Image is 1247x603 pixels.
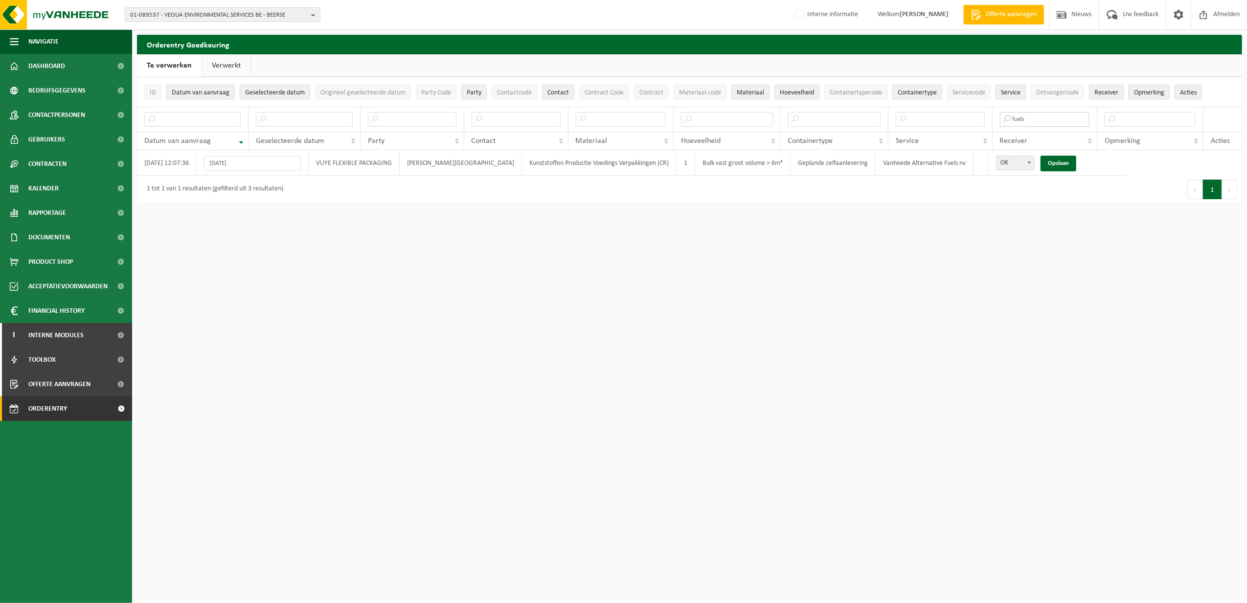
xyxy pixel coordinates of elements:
[896,137,919,145] span: Service
[542,85,574,99] button: ContactContact: Activate to sort
[28,299,85,323] span: Financial History
[28,103,85,127] span: Contactpersonen
[28,225,70,250] span: Documenten
[28,78,86,103] span: Bedrijfsgegevens
[892,85,942,99] button: ContainertypeContainertype: Activate to sort
[737,89,764,96] span: Materiaal
[876,150,974,176] td: Vanheede Alternative Fuels nv
[952,89,985,96] span: Servicecode
[368,137,385,145] span: Party
[1105,137,1140,145] span: Opmerking
[28,372,91,396] span: Offerte aanvragen
[996,156,1035,170] span: OK
[898,89,937,96] span: Containertype
[256,137,324,145] span: Geselecteerde datum
[1187,180,1203,199] button: Previous
[824,85,887,99] button: ContainertypecodeContainertypecode: Activate to sort
[472,137,496,145] span: Contact
[28,127,65,152] span: Gebruikers
[240,85,310,99] button: Geselecteerde datumGeselecteerde datum: Activate to sort
[674,85,726,99] button: Materiaal codeMateriaal code: Activate to sort
[794,7,858,22] label: Interne informatie
[130,8,307,23] span: 01-089537 - VEOLIA ENVIRONMENTAL SERVICES BE - BEERSE
[830,89,882,96] span: Containertypecode
[1211,137,1230,145] span: Acties
[681,137,721,145] span: Hoeveelheid
[315,85,411,99] button: Origineel geselecteerde datumOrigineel geselecteerde datum: Activate to sort
[547,89,569,96] span: Contact
[788,137,833,145] span: Containertype
[579,85,629,99] button: Contract CodeContract Code: Activate to sort
[28,176,59,201] span: Kalender
[996,85,1026,99] button: ServiceService: Activate to sort
[1203,180,1222,199] button: 1
[28,29,59,54] span: Navigatie
[731,85,770,99] button: MateriaalMateriaal: Activate to sort
[780,89,814,96] span: Hoeveelheid
[28,201,66,225] span: Rapportage
[137,54,202,77] a: Te verwerken
[679,89,721,96] span: Materiaal code
[245,89,305,96] span: Geselecteerde datum
[585,89,624,96] span: Contract Code
[10,323,19,348] span: I
[28,323,84,348] span: Interne modules
[461,85,487,99] button: PartyParty: Activate to sort
[28,396,111,421] span: Orderentry Goedkeuring
[1041,156,1076,171] a: Opslaan
[576,137,608,145] span: Materiaal
[309,150,400,176] td: VUYE FLEXIBLE PACKAGING
[1001,89,1020,96] span: Service
[467,89,481,96] span: Party
[900,11,949,18] strong: [PERSON_NAME]
[1175,85,1202,99] button: Acties
[1129,85,1170,99] button: OpmerkingOpmerking: Activate to sort
[137,150,197,176] td: [DATE] 12:07:36
[144,85,161,99] button: IDID: Activate to sort
[320,89,406,96] span: Origineel geselecteerde datum
[1180,89,1197,96] span: Acties
[1222,180,1237,199] button: Next
[166,85,235,99] button: Datum van aanvraagDatum van aanvraag: Activate to remove sorting
[1094,89,1118,96] span: Receiver
[947,85,991,99] button: ServicecodeServicecode: Activate to sort
[400,150,522,176] td: [PERSON_NAME][GEOGRAPHIC_DATA]
[677,150,695,176] td: 1
[144,137,211,145] span: Datum van aanvraag
[172,89,229,96] span: Datum van aanvraag
[28,250,73,274] span: Product Shop
[791,150,876,176] td: Geplande zelfaanlevering
[28,348,56,372] span: Toolbox
[492,85,537,99] button: ContactcodeContactcode: Activate to sort
[1031,85,1084,99] button: OntvangercodeOntvangercode: Activate to sort
[28,274,108,299] span: Acceptatievoorwaarden
[1000,137,1028,145] span: Receiver
[695,150,791,176] td: Bulk vast groot volume > 6m³
[1134,89,1164,96] span: Opmerking
[639,89,663,96] span: Contract
[150,89,156,96] span: ID
[497,89,532,96] span: Contactcode
[634,85,669,99] button: ContractContract: Activate to sort
[1089,85,1124,99] button: ReceiverReceiver: Activate to sort
[963,5,1044,24] a: Offerte aanvragen
[142,181,283,198] div: 1 tot 1 van 1 resultaten (gefilterd uit 3 resultaten)
[202,54,250,77] a: Verwerkt
[1036,89,1079,96] span: Ontvangercode
[137,35,1242,54] h2: Orderentry Goedkeuring
[983,10,1039,20] span: Offerte aanvragen
[421,89,451,96] span: Party Code
[28,54,65,78] span: Dashboard
[997,156,1034,170] span: OK
[28,152,67,176] span: Contracten
[416,85,456,99] button: Party CodeParty Code: Activate to sort
[125,7,320,22] button: 01-089537 - VEOLIA ENVIRONMENTAL SERVICES BE - BEERSE
[522,150,677,176] td: Kunststoffen Productie Voedings Verpakkingen (CR)
[774,85,819,99] button: HoeveelheidHoeveelheid: Activate to sort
